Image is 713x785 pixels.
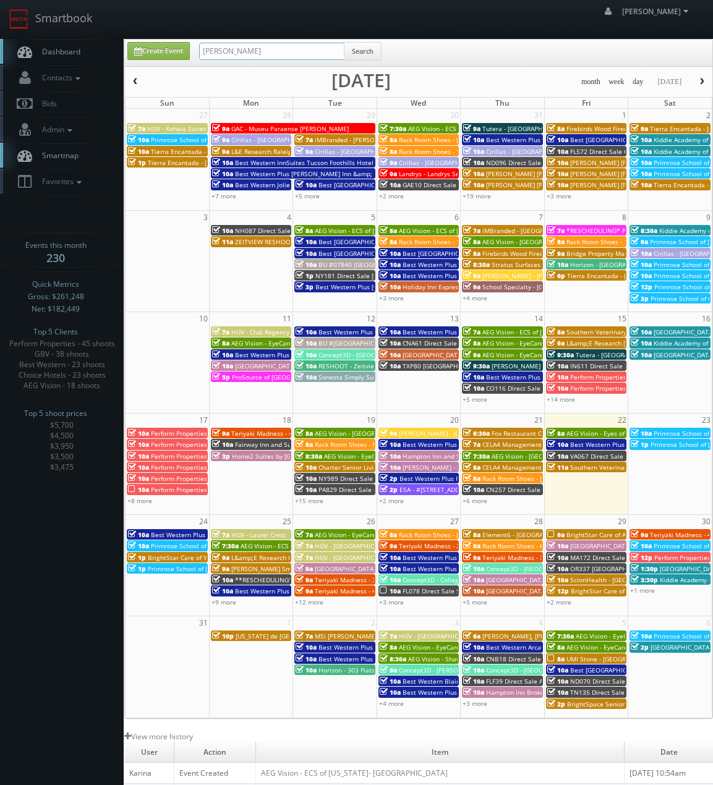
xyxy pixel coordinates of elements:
[463,485,484,494] span: 10a
[231,124,349,133] span: GAC - Museu Paraense [PERSON_NAME]
[463,237,480,246] span: 8a
[128,541,149,550] span: 10a
[315,226,466,235] span: AEG Vision - ECS of [US_STATE][GEOGRAPHIC_DATA]
[296,147,313,156] span: 9a
[36,72,83,83] span: Contacts
[127,42,190,60] a: Create Event
[380,135,397,144] span: 8a
[36,124,75,135] span: Admin
[486,147,573,156] span: Cirillas - [GEOGRAPHIC_DATA]
[315,282,472,291] span: Best Western Plus [GEOGRAPHIC_DATA] (Loc #05385)
[212,350,233,359] span: 10a
[128,474,149,483] span: 10a
[622,6,692,17] span: [PERSON_NAME]
[403,271,551,280] span: Best Western Plus Suites Downtown (Loc #61037)
[315,271,498,280] span: NY181 Direct Sale [GEOGRAPHIC_DATA] - [GEOGRAPHIC_DATA]
[128,452,149,460] span: 10a
[231,339,537,347] span: AEG Vision - EyeCare Specialties of [US_STATE] - [PERSON_NAME] Eyecare Associates - [PERSON_NAME]
[128,530,149,539] span: 10a
[547,271,565,280] span: 6p
[399,530,512,539] span: Rack Room Shoes - [STREET_ADDRESS]
[151,463,273,472] span: Perform Properties - [GEOGRAPHIC_DATA]
[212,339,229,347] span: 8a
[463,362,490,370] span: 9:30a
[547,373,568,381] span: 10a
[380,237,397,246] span: 8a
[463,260,490,269] span: 8:30a
[151,147,257,156] span: Tierra Encantada - [PERSON_NAME]
[380,282,401,291] span: 10a
[547,350,574,359] span: 9:30a
[547,384,568,392] span: 10a
[296,440,313,449] span: 8a
[380,169,397,178] span: 9a
[631,429,652,438] span: 10a
[399,485,539,494] span: ESA - #[STREET_ADDRESS] (BEDDING SAMPLES)
[318,339,460,347] span: BU #[GEOGRAPHIC_DATA] ([GEOGRAPHIC_DATA])
[631,271,652,280] span: 10a
[318,328,476,336] span: Best Western Plus [GEOGRAPHIC_DATA] (Loc #62024)
[296,180,317,189] span: 10a
[463,158,484,167] span: 10a
[482,282,657,291] span: School Specialty - [GEOGRAPHIC_DATA] UTSW STEM School
[212,237,233,246] span: 11a
[315,135,488,144] span: iMBranded - [PERSON_NAME] MINI of [GEOGRAPHIC_DATA]
[399,226,621,235] span: AEG Vision - ECS of [US_STATE] - Drs. [PERSON_NAME] and [PERSON_NAME]
[235,350,392,359] span: Best Western Plus [GEOGRAPHIC_DATA] (Loc #48184)
[128,463,149,472] span: 10a
[231,135,318,144] span: Cirillas - [GEOGRAPHIC_DATA]
[547,169,568,178] span: 10a
[212,135,229,144] span: 9a
[547,440,568,449] span: 10a
[295,192,320,200] a: +5 more
[235,362,365,370] span: [GEOGRAPHIC_DATA] [US_STATE] [US_STATE]
[380,271,401,280] span: 10a
[403,440,560,449] span: Best Western Plus [GEOGRAPHIC_DATA] (Loc #11187)
[231,530,286,539] span: HGV - Laurel Crest
[399,474,527,483] span: Best Western Plus Prairie Inn (Loc #38166)
[296,339,317,347] span: 10a
[463,440,480,449] span: 7a
[380,485,398,494] span: 2p
[463,395,487,404] a: +5 more
[235,440,302,449] span: Fairway Inn and Suites
[463,496,487,505] a: +6 more
[492,260,644,269] span: Stratus Surfaces - [GEOGRAPHIC_DATA] Slab Gallery
[296,260,317,269] span: 10a
[324,452,570,460] span: AEG Vision - EyeCare Specialties of [US_STATE][PERSON_NAME] Eyecare Associates
[318,463,447,472] span: Charter Senior Living - [GEOGRAPHIC_DATA]
[380,180,401,189] span: 10a
[232,452,345,460] span: Home2 Suites by [GEOGRAPHIC_DATA]
[482,440,664,449] span: CELA4 Management Services, Inc. - [PERSON_NAME] Hyundai
[231,429,300,438] span: Teriyaki Madness - 439
[566,249,707,258] span: Bridge Property Management - Banyan Everton
[463,474,480,483] span: 8a
[403,180,634,189] span: GAE10 Direct Sale [GEOGRAPHIC_DATA][PERSON_NAME] - [GEOGRAPHIC_DATA]
[147,124,207,133] span: HGV - Kohala Suites
[482,237,646,246] span: AEG Vision - [GEOGRAPHIC_DATA] - [GEOGRAPHIC_DATA]
[463,180,484,189] span: 10a
[463,530,480,539] span: 8a
[380,452,401,460] span: 10a
[482,474,631,483] span: Rack Room Shoes - [GEOGRAPHIC_DATA] (No Rush)
[463,373,484,381] span: 10a
[36,176,85,187] span: Favorites
[547,135,568,144] span: 10a
[570,135,713,144] span: Best [GEOGRAPHIC_DATA] & Suites (Loc #37117)
[380,147,397,156] span: 8a
[631,328,652,336] span: 10a
[403,452,563,460] span: Hampton Inn and Suites Coeur d'Alene (second shoot)
[399,135,512,144] span: Rack Room Shoes - [STREET_ADDRESS]
[463,384,484,392] span: 10a
[212,158,233,167] span: 10a
[380,339,401,347] span: 10a
[631,169,652,178] span: 10a
[235,158,455,167] span: Best Western InnSuites Tucson Foothills Hotel &amp; Suites (Loc #03093)
[631,226,657,235] span: 8:30a
[547,249,565,258] span: 9a
[380,124,406,133] span: 7:30a
[212,328,229,336] span: 7a
[231,147,296,156] span: L&E Research Raleigh
[631,180,652,189] span: 10a
[547,147,568,156] span: 10a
